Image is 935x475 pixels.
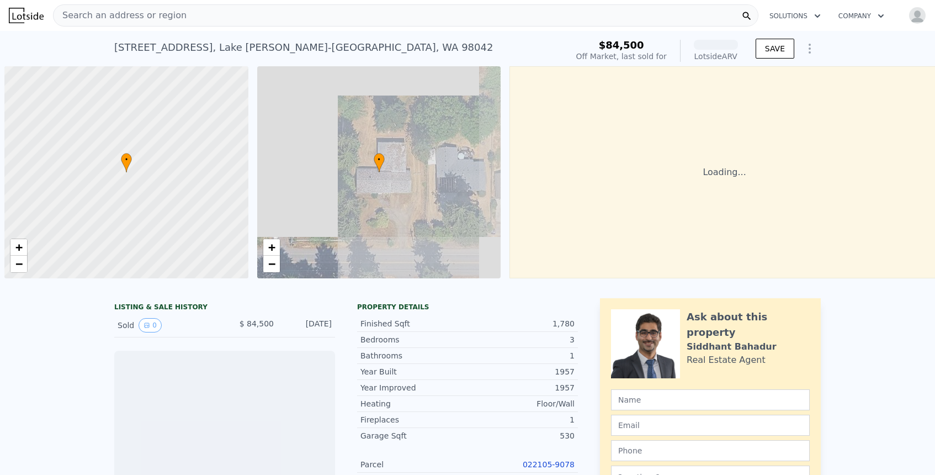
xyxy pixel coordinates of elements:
div: Bedrooms [360,334,467,345]
div: 1957 [467,366,575,377]
div: [STREET_ADDRESS] , Lake [PERSON_NAME]-[GEOGRAPHIC_DATA] , WA 98042 [114,40,493,55]
span: + [15,240,23,254]
div: • [121,153,132,172]
input: Name [611,389,810,410]
span: $84,500 [599,39,644,51]
button: View historical data [139,318,162,332]
input: Email [611,415,810,436]
button: Solutions [761,6,830,26]
span: $ 84,500 [240,319,274,328]
a: Zoom in [10,239,27,256]
span: • [374,155,385,165]
div: Parcel [360,459,467,470]
div: LISTING & SALE HISTORY [114,303,335,314]
div: Property details [357,303,578,312]
div: Fireplaces [360,414,467,425]
span: + [268,240,275,254]
img: avatar [909,7,926,24]
div: 1957 [467,382,575,393]
a: Zoom out [263,256,280,272]
div: Off Market, last sold for [576,51,667,62]
span: − [15,257,23,271]
div: [DATE] [283,318,332,332]
div: Real Estate Agent [687,353,766,367]
a: Zoom in [263,239,280,256]
div: • [374,153,385,172]
div: Sold [118,318,216,332]
div: Siddhant Bahadur [687,340,777,353]
div: 530 [467,430,575,441]
input: Phone [611,440,810,461]
div: Bathrooms [360,350,467,361]
div: Year Improved [360,382,467,393]
div: 1 [467,414,575,425]
a: Zoom out [10,256,27,272]
div: Heating [360,398,467,409]
div: 3 [467,334,575,345]
a: 022105-9078 [523,460,575,469]
div: 1 [467,350,575,361]
div: 1,780 [467,318,575,329]
div: Finished Sqft [360,318,467,329]
div: Year Built [360,366,467,377]
button: SAVE [756,39,794,59]
div: Garage Sqft [360,430,467,441]
div: Floor/Wall [467,398,575,409]
button: Show Options [799,38,821,60]
span: − [268,257,275,271]
div: Ask about this property [687,309,810,340]
span: Search an address or region [54,9,187,22]
button: Company [830,6,893,26]
img: Lotside [9,8,44,23]
span: • [121,155,132,165]
div: Lotside ARV [694,51,738,62]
